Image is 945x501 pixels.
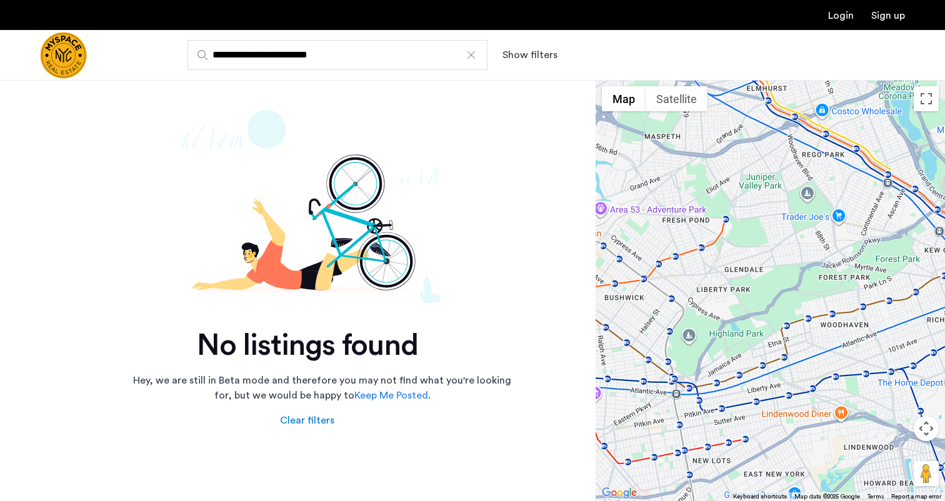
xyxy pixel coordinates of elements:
[602,86,646,111] button: Show street map
[40,32,87,79] img: logo
[354,388,428,403] a: Keep Me Posted
[871,11,905,21] a: Registration
[502,47,557,62] button: Show or hide filters
[914,416,939,441] button: Map camera controls
[599,485,640,501] img: Google
[914,461,939,486] button: Drag Pegman onto the map to open Street View
[867,492,884,501] a: Terms (opens in new tab)
[599,485,640,501] a: Open this area in Google Maps (opens a new window)
[891,492,941,501] a: Report a map error
[40,110,575,303] img: not-found
[828,11,854,21] a: Login
[280,413,334,428] div: Clear filters
[40,32,87,79] a: Cazamio Logo
[794,494,860,500] span: Map data ©2025 Google
[733,492,787,501] button: Keyboard shortcuts
[129,373,516,403] p: Hey, we are still in Beta mode and therefore you may not find what you're looking for, but we wou...
[187,40,487,70] input: Apartment Search
[646,86,707,111] button: Show satellite imagery
[914,86,939,111] button: Toggle fullscreen view
[40,328,575,363] h2: No listings found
